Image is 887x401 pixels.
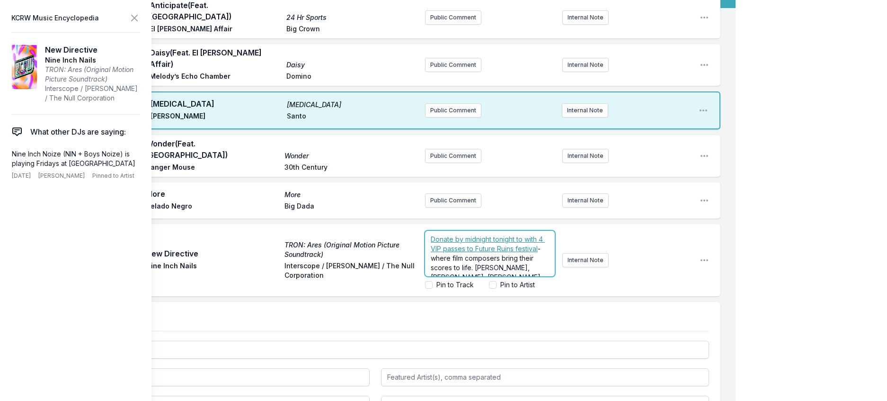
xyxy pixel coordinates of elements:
span: More [146,188,279,200]
span: Interscope / [PERSON_NAME] / The Null Corporation [45,84,140,103]
span: Big Dada [284,201,417,213]
span: TRON: Ares (Original Motion Picture Soundtrack) [45,65,140,84]
span: Danger Mouse [146,163,279,174]
button: Public Comment [425,10,481,25]
span: Santo [287,111,417,123]
span: 24 Hr Sports [286,13,417,22]
button: Internal Note [562,58,609,72]
label: Pin to Artist [500,280,535,290]
span: Domino [286,72,417,83]
button: Internal Note [562,10,609,25]
img: TRON: Ares (Original Motion Picture Soundtrack) [11,44,37,90]
button: Public Comment [425,103,481,118]
span: Wonder [284,151,417,161]
span: [DATE] [12,172,31,180]
span: Daisy [286,60,417,70]
button: Internal Note [562,103,608,118]
span: [PERSON_NAME] [151,111,281,123]
button: Open playlist item options [700,255,709,265]
span: Interscope / [PERSON_NAME] / The Null Corporation [284,261,417,280]
button: Open playlist item options [700,196,709,205]
span: More [284,190,417,200]
button: Open playlist item options [700,60,709,70]
a: Donate by midnight tonight to with 4 VIP passes to Future Ruins festival [431,235,545,253]
span: [MEDICAL_DATA] [151,98,281,109]
span: [MEDICAL_DATA] [287,100,417,109]
span: Melody’s Echo Chamber [150,72,281,83]
button: Public Comment [425,58,481,72]
button: Internal Note [562,149,609,163]
label: Pin to Track [436,280,474,290]
button: Open playlist item options [700,13,709,22]
span: Big Crown [286,24,417,36]
span: Helado Negro [146,201,279,213]
input: Artist [42,368,370,386]
input: Track Title [42,341,709,359]
button: Public Comment [425,193,481,208]
p: Nine Inch Noize (NIN + Boys Noize) is playing Fridays at [GEOGRAPHIC_DATA] [12,149,136,168]
span: New Directive [45,44,140,55]
span: Pinned to Artist [92,172,134,180]
input: Featured Artist(s), comma separated [381,368,709,386]
span: 30th Century [284,163,417,174]
span: What other DJs are saying: [30,126,126,137]
span: Wonder (Feat. [GEOGRAPHIC_DATA]) [146,138,279,161]
span: New Directive [146,248,279,259]
span: Nine Inch Nails [146,261,279,280]
span: KCRW Music Encyclopedia [11,11,99,25]
button: Public Comment [425,149,481,163]
button: Open playlist item options [699,106,708,115]
span: TRON: Ares (Original Motion Picture Soundtrack) [284,240,417,259]
span: Nine Inch Nails [45,55,140,65]
button: Internal Note [562,193,609,208]
span: Daisy (Feat. El [PERSON_NAME] Affair) [150,47,281,70]
span: [PERSON_NAME] [38,172,85,180]
button: Open playlist item options [700,151,709,161]
button: Internal Note [562,253,609,267]
span: El [PERSON_NAME] Affair [150,24,281,36]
